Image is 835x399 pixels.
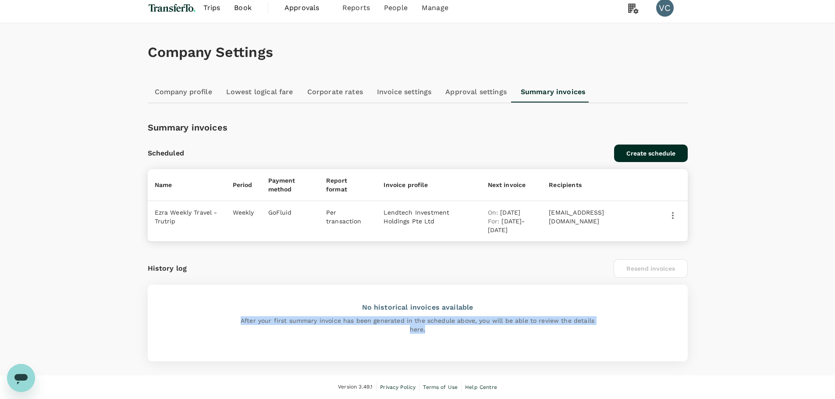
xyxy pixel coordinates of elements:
p: History log [148,263,187,274]
p: Payment method [268,176,312,194]
p: Period [233,180,254,189]
p: Report format [326,176,370,194]
p: [EMAIL_ADDRESS][DOMAIN_NAME] [549,208,637,226]
iframe: Button to launch messaging window [7,364,35,392]
a: Company profile [148,81,219,102]
span: People [384,3,408,13]
a: Privacy Policy [380,382,416,392]
a: Help Centre [465,382,497,392]
span: Manage [422,3,448,13]
a: Terms of Use [423,382,458,392]
p: Summary invoices [148,121,227,134]
span: Book [234,3,252,13]
p: Invoice profile [384,180,473,189]
button: Create schedule [614,145,688,162]
p: Ezra Weekly Travel - Trutrip [155,208,219,226]
p: Per transaction [326,208,370,226]
span: For : [488,218,502,225]
p: Name [155,180,219,189]
a: Invoice settings [370,81,438,102]
span: Version 3.49.1 [338,383,373,392]
span: Reports [342,3,370,13]
span: Weekly [233,209,254,216]
a: Summary invoices [514,81,593,102]
p: GoFluid [268,208,312,217]
p: Recipients [549,180,637,189]
a: Lowest logical fare [219,81,300,102]
span: Trips [203,3,220,13]
h1: Company Settings [148,44,688,60]
a: Corporate rates [300,81,370,102]
p: Lendtech Investment Holdings Pte Ltd [384,208,473,226]
span: Privacy Policy [380,384,416,390]
span: Terms of Use [423,384,458,390]
p: [DATE] [488,208,535,217]
p: Scheduled [148,148,184,159]
span: Help Centre [465,384,497,390]
p: [DATE] - [DATE] [488,217,535,234]
p: After your first summary invoice has been generated in the schedule above, you will be able to re... [238,316,597,334]
p: No historical invoices available [362,302,473,313]
a: Approval settings [438,81,514,102]
span: Approvals [284,3,328,13]
p: Next invoice [488,180,535,189]
span: On : [488,209,501,216]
